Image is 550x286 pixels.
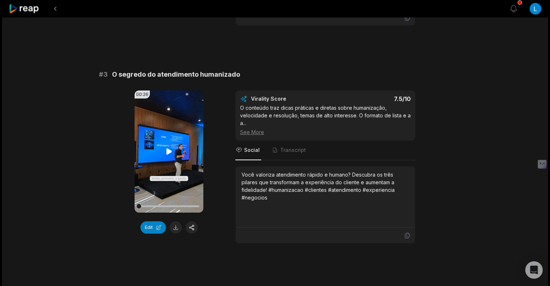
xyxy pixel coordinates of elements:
[240,104,411,136] div: O conteúdo traz dicas práticas e diretas sobre humanização, velocidade e resolução, temas de alto...
[242,171,409,201] div: Você valoriza atendimento rápido e humano? Descubra os três pilares que transformam a experiência...
[99,69,108,80] span: # 3
[140,221,166,234] button: Edit
[235,141,415,160] nav: Tabs
[525,261,543,279] div: Open Intercom Messenger
[280,146,306,154] span: Transcript
[244,146,260,154] span: Social
[251,95,329,102] div: Virality Score
[333,95,411,102] div: 7.5 /10
[240,128,411,136] div: See More
[112,69,240,80] span: O segredo do atendimento humanizado
[135,90,203,213] video: Your browser does not support mp4 format.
